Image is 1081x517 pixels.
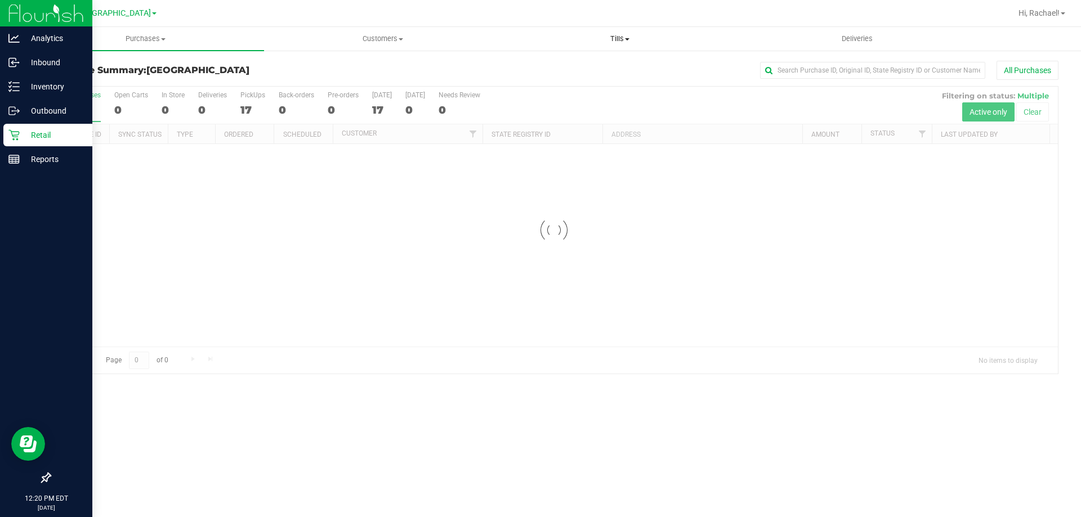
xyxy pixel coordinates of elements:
inline-svg: Inventory [8,81,20,92]
p: Inventory [20,80,87,93]
inline-svg: Inbound [8,57,20,68]
input: Search Purchase ID, Original ID, State Registry ID or Customer Name... [760,62,985,79]
p: Inbound [20,56,87,69]
button: All Purchases [997,61,1058,80]
h3: Purchase Summary: [50,65,386,75]
inline-svg: Reports [8,154,20,165]
a: Tills [501,27,738,51]
p: [DATE] [5,503,87,512]
span: Purchases [27,34,264,44]
a: Deliveries [739,27,976,51]
p: Reports [20,152,87,166]
inline-svg: Analytics [8,33,20,44]
a: Customers [264,27,501,51]
p: Retail [20,128,87,142]
span: Hi, Rachael! [1019,8,1060,17]
span: [GEOGRAPHIC_DATA] [146,65,249,75]
p: Outbound [20,104,87,118]
span: Deliveries [827,34,888,44]
p: Analytics [20,32,87,45]
span: Tills [502,34,738,44]
inline-svg: Outbound [8,105,20,116]
a: Purchases [27,27,264,51]
span: Customers [265,34,501,44]
p: 12:20 PM EDT [5,493,87,503]
inline-svg: Retail [8,129,20,141]
span: [GEOGRAPHIC_DATA] [74,8,151,18]
iframe: Resource center [11,427,45,461]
